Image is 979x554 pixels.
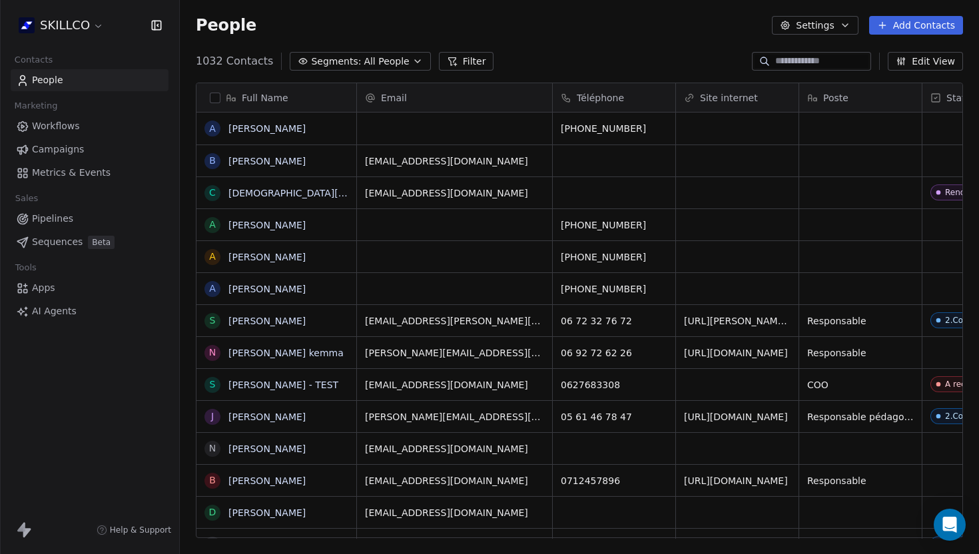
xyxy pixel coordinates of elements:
span: Help & Support [110,525,171,535]
div: Téléphone [553,83,675,112]
span: Beta [88,236,115,249]
div: A [209,218,216,232]
span: [EMAIL_ADDRESS][DOMAIN_NAME] [365,506,544,519]
div: Site internet [676,83,799,112]
a: [PERSON_NAME] [228,156,306,166]
div: B [209,473,216,487]
div: S [210,378,216,392]
span: [PERSON_NAME][EMAIL_ADDRESS][DOMAIN_NAME] [365,346,544,360]
span: Email [381,91,407,105]
span: [EMAIL_ADDRESS][DOMAIN_NAME] [365,474,544,487]
span: Contacts [9,50,59,70]
div: N [209,441,216,455]
a: [PERSON_NAME] - TEST [228,380,338,390]
a: Metrics & Events [11,162,168,184]
button: Add Contacts [869,16,963,35]
div: A [209,250,216,264]
span: 1032 Contacts [196,53,273,69]
div: S [210,314,216,328]
span: Status [946,91,976,105]
button: Edit View [888,52,963,71]
a: Apps [11,277,168,299]
span: Responsable pédagogique [807,410,914,423]
div: Open Intercom Messenger [934,509,966,541]
span: People [196,15,256,35]
span: Metrics & Events [32,166,111,180]
span: Sales [9,188,44,208]
a: [PERSON_NAME] [228,412,306,422]
span: People [32,73,63,87]
span: [PHONE_NUMBER] [561,218,667,232]
span: Tools [9,258,42,278]
span: Site internet [700,91,758,105]
a: [PERSON_NAME] [228,123,306,134]
span: Responsable [807,314,914,328]
span: AI Agents [32,304,77,318]
a: [DEMOGRAPHIC_DATA][PERSON_NAME] [228,188,412,198]
a: [PERSON_NAME] [228,507,306,518]
a: [PERSON_NAME] kemma [228,348,344,358]
img: Skillco%20logo%20icon%20(2).png [19,17,35,33]
span: COO [807,378,914,392]
span: 06 72 32 76 72 [561,314,667,328]
a: Help & Support [97,525,171,535]
a: Campaigns [11,138,168,160]
span: Responsable [807,346,914,360]
a: [PERSON_NAME] [228,252,306,262]
div: J [211,537,214,551]
span: Full Name [242,91,288,105]
a: Pipelines [11,208,168,230]
button: Filter [439,52,494,71]
span: [PERSON_NAME][EMAIL_ADDRESS][DOMAIN_NAME] [365,410,544,423]
span: 05 61 46 78 47 [561,410,667,423]
a: SequencesBeta [11,231,168,253]
a: Workflows [11,115,168,137]
a: [PERSON_NAME] [228,220,306,230]
span: [EMAIL_ADDRESS][DOMAIN_NAME] [365,442,544,455]
span: 0627683308 [561,378,667,392]
button: Settings [772,16,858,35]
span: Apps [32,281,55,295]
span: 06 26 50 34 54 [561,538,667,551]
span: SKILLCO [40,17,90,34]
span: Responsable [807,474,914,487]
a: [PERSON_NAME] [228,284,306,294]
a: People [11,69,168,91]
span: [EMAIL_ADDRESS][DOMAIN_NAME] [365,186,544,200]
div: Full Name [196,83,356,112]
div: Poste [799,83,922,112]
span: 06 92 72 62 26 [561,346,667,360]
div: N [209,346,216,360]
span: Segments: [311,55,361,69]
span: [EMAIL_ADDRESS][DOMAIN_NAME] [365,378,544,392]
div: Email [357,83,552,112]
span: [PHONE_NUMBER] [561,122,667,135]
span: Marketing [9,96,63,116]
span: Sequences [32,235,83,249]
div: B [209,154,216,168]
a: [URL][PERSON_NAME][DOMAIN_NAME] [684,316,865,326]
a: [URL][DOMAIN_NAME] [684,475,788,486]
div: C [209,186,216,200]
span: Téléphone [577,91,624,105]
button: SKILLCO [16,14,107,37]
div: A [209,122,216,136]
span: Pipelines [32,212,73,226]
div: D [209,505,216,519]
span: [EMAIL_ADDRESS][DOMAIN_NAME] [365,538,544,551]
a: [PERSON_NAME] [228,475,306,486]
div: grid [196,113,357,539]
span: 0712457896 [561,474,667,487]
a: [PERSON_NAME] [228,316,306,326]
a: [URL][DOMAIN_NAME] [684,348,788,358]
span: [EMAIL_ADDRESS][DOMAIN_NAME] [365,154,544,168]
span: Workflows [32,119,80,133]
a: [PERSON_NAME] [228,443,306,454]
span: [PHONE_NUMBER] [561,250,667,264]
span: [PHONE_NUMBER] [561,282,667,296]
div: J [211,410,214,423]
span: Poste [823,91,848,105]
a: AI Agents [11,300,168,322]
a: [URL][DOMAIN_NAME] [684,412,788,422]
span: All People [364,55,409,69]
